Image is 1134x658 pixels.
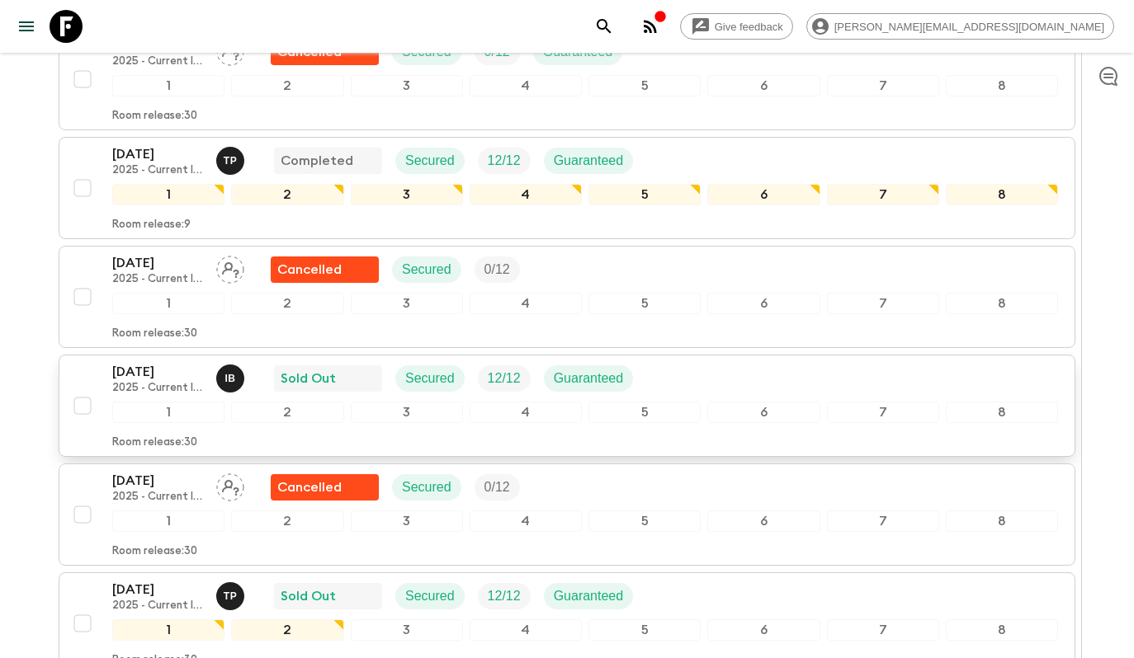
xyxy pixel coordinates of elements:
p: [DATE] [112,144,203,164]
p: 2025 - Current Itinerary [112,491,203,504]
button: [DATE]2025 - Current ItineraryAssign pack leaderFlash Pack cancellationSecuredTrip Fill12345678Ro... [59,246,1075,348]
div: 3 [351,75,463,96]
button: [DATE]2025 - Current ItineraryTomislav PetrovićCompletedSecuredTrip FillGuaranteed12345678Room re... [59,137,1075,239]
div: Trip Fill [478,583,531,609]
p: T P [224,590,238,603]
p: Room release: 30 [112,436,197,449]
div: Trip Fill [475,256,520,283]
div: 6 [707,510,820,532]
p: Guaranteed [554,151,624,171]
div: 6 [707,402,820,423]
div: 6 [707,75,820,96]
div: Flash Pack cancellation [271,256,379,283]
p: Secured [402,260,451,280]
div: 4 [470,75,582,96]
div: 3 [351,619,463,641]
p: [DATE] [112,471,203,491]
div: 2 [231,510,343,532]
div: 2 [231,184,343,205]
div: 4 [470,293,582,314]
div: Secured [392,474,461,501]
p: Room release: 30 [112,545,197,558]
div: 7 [827,293,939,314]
span: Give feedback [706,21,792,33]
span: Ivica Burić [216,369,248,383]
div: 7 [827,619,939,641]
p: 12 / 12 [488,586,521,606]
div: Trip Fill [478,365,531,392]
div: Secured [395,365,465,392]
button: [DATE]2025 - Current ItineraryAssign pack leaderFlash Pack cancellationSecuredTrip FillGuaranteed... [59,28,1075,130]
div: 6 [707,184,820,205]
div: 4 [470,510,582,532]
div: 5 [588,510,701,532]
div: 1 [112,619,224,641]
p: Guaranteed [554,369,624,388]
div: 2 [231,75,343,96]
div: 5 [588,184,701,205]
p: 2025 - Current Itinerary [112,164,203,177]
div: 3 [351,293,463,314]
p: [DATE] [112,580,203,599]
div: 2 [231,293,343,314]
div: 7 [827,184,939,205]
div: 6 [707,293,820,314]
div: 5 [588,75,701,96]
div: 4 [470,402,582,423]
p: 2025 - Current Itinerary [112,382,203,395]
p: Secured [405,369,455,388]
p: Secured [405,586,455,606]
p: Room release: 30 [112,327,197,341]
div: [PERSON_NAME][EMAIL_ADDRESS][DOMAIN_NAME] [806,13,1114,40]
div: Secured [395,148,465,174]
span: Assign pack leader [216,261,244,274]
p: Cancelled [277,260,342,280]
p: Secured [402,477,451,497]
div: 2 [231,402,343,423]
button: [DATE]2025 - Current ItineraryIvica BurićSold OutSecuredTrip FillGuaranteed12345678Room release:30 [59,355,1075,457]
p: 2025 - Current Itinerary [112,273,203,286]
div: 1 [112,510,224,532]
div: 8 [946,293,1058,314]
div: 1 [112,293,224,314]
button: [DATE]2025 - Current ItineraryAssign pack leaderFlash Pack cancellationSecuredTrip Fill12345678Ro... [59,463,1075,566]
p: 0 / 12 [484,260,510,280]
p: Room release: 9 [112,219,191,232]
div: 5 [588,293,701,314]
div: 8 [946,184,1058,205]
p: [DATE] [112,362,203,382]
p: Completed [281,151,353,171]
p: 0 / 12 [484,477,510,497]
span: Tomislav Petrović [216,587,248,600]
span: Assign pack leader [216,43,244,56]
p: Guaranteed [554,586,624,606]
div: 8 [946,510,1058,532]
button: menu [10,10,43,43]
button: TP [216,582,248,610]
span: Tomislav Petrović [216,152,248,165]
div: 3 [351,510,463,532]
div: 8 [946,75,1058,96]
div: 5 [588,619,701,641]
div: Flash Pack cancellation [271,474,379,501]
a: Give feedback [680,13,793,40]
p: I B [224,372,235,385]
div: 2 [231,619,343,641]
div: 3 [351,184,463,205]
div: Secured [392,256,461,283]
p: Sold Out [281,586,336,606]
div: 6 [707,619,820,641]
p: 2025 - Current Itinerary [112,55,203,68]
button: IB [216,364,248,392]
div: 1 [112,402,224,423]
div: 8 [946,402,1058,423]
div: Trip Fill [478,148,531,174]
p: [DATE] [112,253,203,273]
p: Room release: 30 [112,110,197,123]
div: 8 [946,619,1058,641]
p: Secured [405,151,455,171]
button: search adventures [588,10,621,43]
div: Secured [395,583,465,609]
div: 7 [827,75,939,96]
p: Sold Out [281,369,336,388]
